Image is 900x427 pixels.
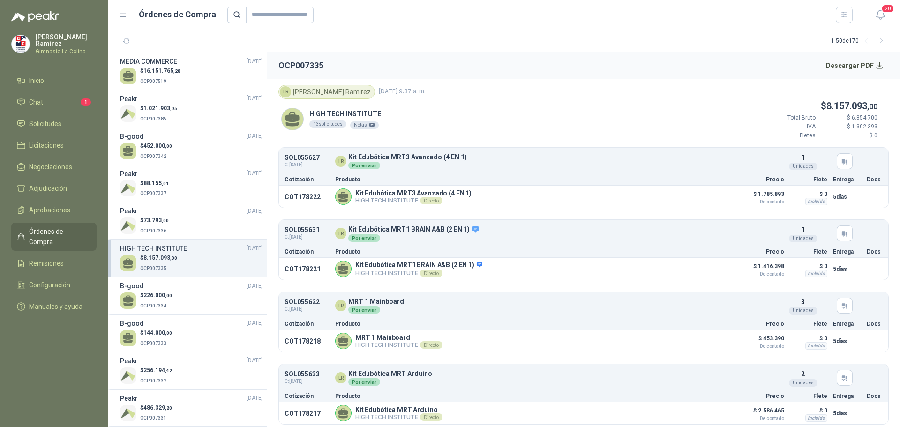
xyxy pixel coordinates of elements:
[165,330,172,336] span: ,00
[805,198,827,205] div: Incluido
[140,191,166,196] span: OCP007337
[285,233,320,241] span: C: [DATE]
[737,261,784,277] p: $ 1.416.398
[867,102,877,111] span: ,00
[285,393,330,399] p: Cotización
[737,333,784,349] p: $ 453.390
[790,261,827,272] p: $ 0
[165,405,172,411] span: ,20
[309,120,346,128] div: 13 solicitudes
[11,136,97,154] a: Licitaciones
[285,306,320,313] span: C: [DATE]
[143,292,172,299] span: 226.000
[335,156,346,167] div: LR
[790,321,827,327] p: Flete
[29,75,44,86] span: Inicio
[12,35,30,53] img: Company Logo
[120,281,144,291] h3: B-good
[348,306,380,314] div: Por enviar
[11,115,97,133] a: Solicitudes
[759,99,877,113] p: $
[285,249,330,255] p: Cotización
[11,11,59,22] img: Logo peakr
[247,207,263,216] span: [DATE]
[379,87,426,96] span: [DATE] 9:37 a. m.
[285,193,330,201] p: COT178222
[420,197,442,204] div: Directo
[335,300,346,311] div: LR
[29,97,43,107] span: Chat
[737,405,784,421] p: $ 2.586.465
[278,59,323,72] h2: OCP007335
[790,188,827,200] p: $ 0
[309,109,381,119] p: HIGH TECH INSTITUTE
[355,197,472,204] p: HIGH TECH INSTITUTE
[140,104,177,113] p: $
[140,341,166,346] span: OCP007333
[29,258,64,269] span: Remisiones
[120,405,136,421] img: Company Logo
[789,235,817,242] div: Unidades
[247,94,263,103] span: [DATE]
[247,169,263,178] span: [DATE]
[420,413,442,421] div: Directo
[285,154,320,161] p: SOL055627
[143,105,177,112] span: 1.021.903
[867,393,883,399] p: Docs
[821,113,877,122] p: $ 6.854.700
[143,142,172,149] span: 452.000
[831,34,889,49] div: 1 - 50 de 170
[833,408,861,419] p: 5 días
[120,180,136,196] img: Company Logo
[833,177,861,182] p: Entrega
[881,4,894,13] span: 20
[120,217,136,234] img: Company Logo
[278,85,375,99] div: [PERSON_NAME] Ramirez
[737,321,784,327] p: Precio
[143,255,177,261] span: 8.157.093
[140,179,169,188] p: $
[29,301,82,312] span: Manuales y ayuda
[81,98,91,106] span: 1
[790,177,827,182] p: Flete
[120,281,263,310] a: B-good[DATE] $226.000,00OCP007334
[285,265,330,273] p: COT178221
[805,270,827,277] div: Incluido
[120,356,263,385] a: Peakr[DATE] Company Logo$256.194,42OCP007332
[143,67,180,74] span: 16.151.765
[348,162,380,169] div: Por enviar
[826,100,877,112] span: 8.157.093
[821,56,889,75] button: Descargar PDF
[120,94,263,123] a: Peakr[DATE] Company Logo$1.021.903,95OCP007385
[737,188,784,204] p: $ 1.785.893
[348,234,380,242] div: Por enviar
[789,379,817,387] div: Unidades
[140,116,166,121] span: OCP007385
[247,244,263,253] span: [DATE]
[247,356,263,365] span: [DATE]
[143,367,172,374] span: 256.194
[140,303,166,308] span: OCP007334
[348,154,467,161] p: Kit Edubótica MRT3 Avanzado (4 EN 1)
[165,293,172,298] span: ,00
[36,34,97,47] p: [PERSON_NAME] Ramirez
[350,121,379,129] div: Notas
[737,416,784,421] span: De contado
[11,298,97,315] a: Manuales y ayuda
[162,181,169,186] span: ,01
[335,321,732,327] p: Producto
[140,216,169,225] p: $
[801,152,805,163] p: 1
[737,272,784,277] span: De contado
[140,366,172,375] p: $
[355,406,442,413] p: Kit Edubótica MRT Arduino
[355,334,442,341] p: MRT 1 Mainboard
[285,161,320,169] span: C: [DATE]
[165,143,172,149] span: ,00
[120,318,263,348] a: B-good[DATE] $144.000,00OCP007333
[790,333,827,344] p: $ 0
[801,225,805,235] p: 1
[872,7,889,23] button: 20
[355,261,482,270] p: Kit Edubótica MRT1 BRAIN A&B (2 EN 1)
[162,218,169,223] span: ,00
